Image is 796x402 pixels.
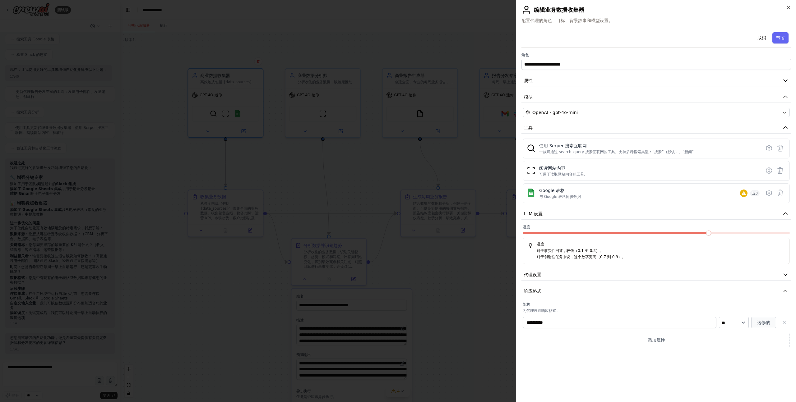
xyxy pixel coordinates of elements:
font: 添加属性 [648,338,665,343]
font: Google 表格 [539,188,565,193]
font: 编辑业务数据收集器 [534,7,584,13]
font: 阅读网站内容 [539,166,565,171]
button: 模型 [521,91,791,103]
button: 节省 [772,32,789,43]
font: 属性 [524,78,533,83]
img: Google 表格 [527,189,535,197]
font: 对于创造性任务来说，这个数字更高（0.7 到 0.9）。 [537,255,626,259]
font: 对于事实性回答，较低（0.1 至 0.3）。 [537,249,603,253]
font: 温度 [537,242,544,246]
font: 选修的 [757,320,770,325]
font: 温度： [523,225,534,229]
font: 模型 [524,94,533,99]
font: 与 Google 表格同步数据 [539,194,581,199]
button: 响应格式 [521,286,791,297]
font: 代理设置 [524,272,541,277]
button: 删除工具 [775,165,786,176]
font: 架构 [523,302,530,307]
font: 工具 [524,125,533,130]
button: 配置工具 [763,143,775,154]
button: 取消 [754,32,770,43]
button: 代理设置 [521,269,791,281]
button: 选修的 [751,317,776,328]
button: 添加属性 [523,333,790,347]
button: 删除工具 [775,187,786,199]
img: SerperDevTool [527,144,535,153]
font: 取消 [757,35,766,40]
button: OpenAI - gpt-4o-mini [523,108,790,117]
font: 响应格式 [524,289,541,294]
font: 为代理设置响应格式。 [523,308,560,313]
font: 节省 [776,35,785,40]
font: 配置代理的角色、目标、背景故事和模型设置。 [521,18,613,23]
font: LLM 设置 [524,211,543,216]
button: 删除工具 [775,143,786,154]
font: 可用于读取网站内容的工具。 [539,172,588,176]
font: 一款可通过 search_query 搜索互联网的工具。支持多种搜索类型：“搜索”（默认）、“新闻” [539,150,694,154]
font: 使用 Serper 搜索互联网 [539,143,587,148]
button: 删除 property_1 [779,317,790,328]
font: 1/3 [752,191,758,195]
button: 属性 [521,75,791,86]
font: 角色 [521,53,529,57]
button: 配置工具 [763,165,775,176]
button: 配置工具 [763,187,775,199]
span: OpenAI - gpt-4o-mini [532,109,578,116]
button: 工具 [521,122,791,134]
button: LLM 设置 [521,208,791,220]
img: ScrapeWebsiteTool [527,166,535,175]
